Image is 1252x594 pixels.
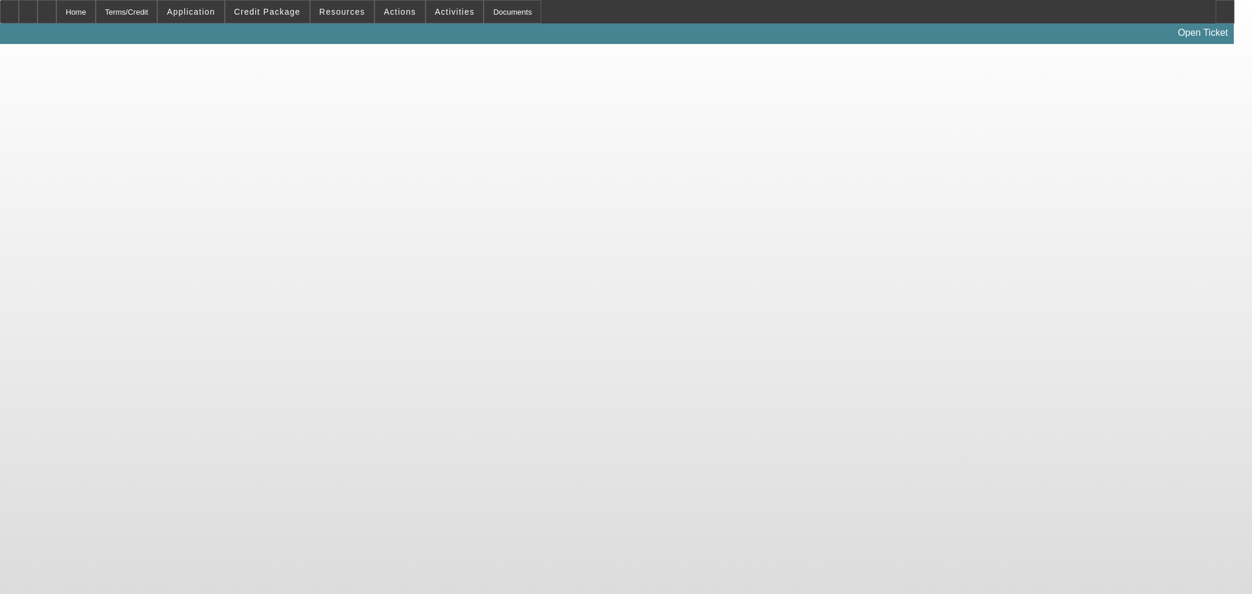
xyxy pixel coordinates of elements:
button: Activities [426,1,484,23]
a: Open Ticket [1173,23,1233,43]
button: Resources [311,1,374,23]
span: Application [167,7,215,16]
button: Credit Package [225,1,309,23]
span: Credit Package [234,7,301,16]
span: Resources [319,7,365,16]
span: Activities [435,7,475,16]
span: Actions [384,7,416,16]
button: Application [158,1,224,23]
button: Actions [375,1,425,23]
